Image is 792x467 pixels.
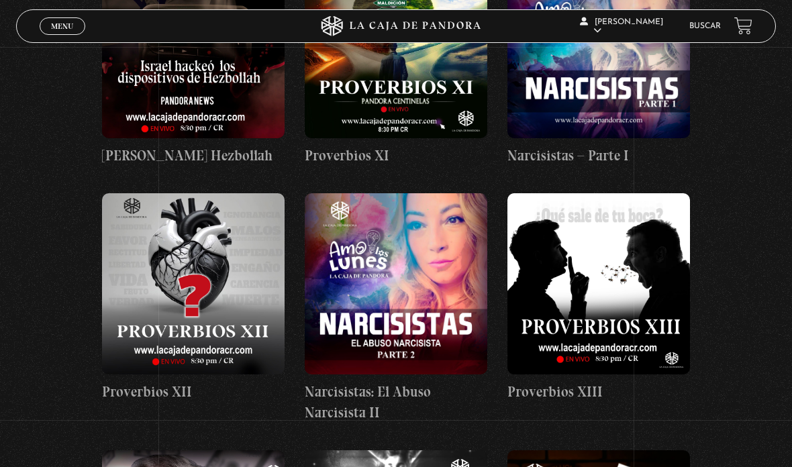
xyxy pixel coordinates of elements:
[507,381,690,403] h4: Proverbios XIII
[102,193,285,403] a: Proverbios XII
[305,381,487,423] h4: Narcisistas: El Abuso Narcisista II
[102,145,285,166] h4: [PERSON_NAME] Hezbollah
[305,145,487,166] h4: Proverbios XI
[51,22,73,30] span: Menu
[734,17,752,35] a: View your shopping cart
[507,193,690,403] a: Proverbios XIII
[102,381,285,403] h4: Proverbios XII
[47,34,79,43] span: Cerrar
[507,145,690,166] h4: Narcisistas – Parte I
[305,193,487,423] a: Narcisistas: El Abuso Narcisista II
[580,18,663,35] span: [PERSON_NAME]
[689,22,721,30] a: Buscar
